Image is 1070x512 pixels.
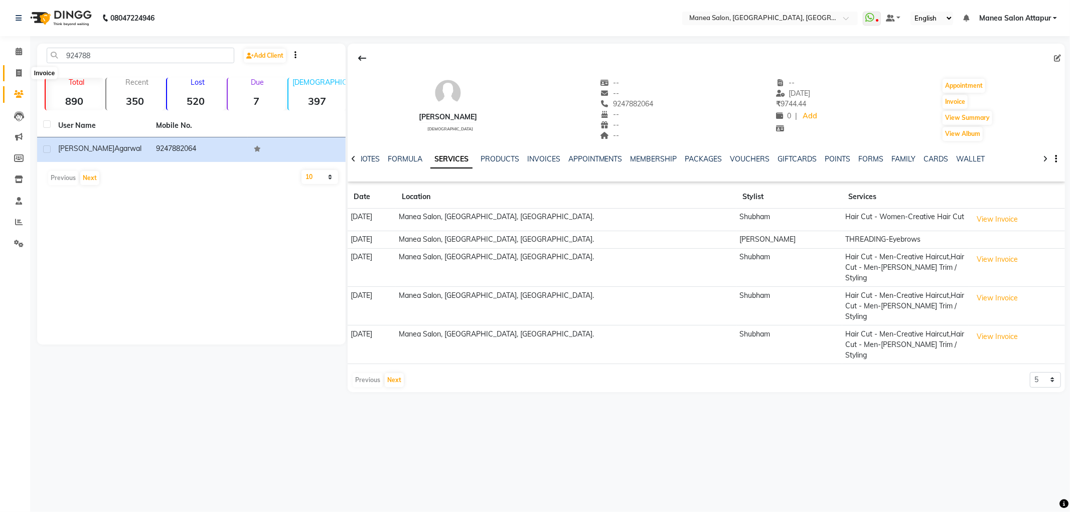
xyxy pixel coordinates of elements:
[842,248,969,287] td: Hair Cut - Men-Creative Haircut,Hair Cut - Men-[PERSON_NAME] Trim / Styling
[50,78,103,87] p: Total
[973,329,1023,345] button: View Invoice
[396,209,736,231] td: Manea Salon, [GEOGRAPHIC_DATA], [GEOGRAPHIC_DATA].
[288,95,346,107] strong: 397
[600,89,619,98] span: --
[924,154,949,163] a: CARDS
[230,78,285,87] p: Due
[736,287,842,325] td: Shubham
[842,209,969,231] td: Hair Cut - Women-Creative Hair Cut
[171,78,225,87] p: Lost
[348,325,396,364] td: [DATE]
[348,186,396,209] th: Date
[736,209,842,231] td: Shubham
[150,114,248,137] th: Mobile No.
[396,186,736,209] th: Location
[600,78,619,87] span: --
[973,252,1023,267] button: View Invoice
[52,114,150,137] th: User Name
[842,325,969,364] td: Hair Cut - Men-Creative Haircut,Hair Cut - Men-[PERSON_NAME] Trim / Styling
[943,79,985,93] button: Appointment
[46,95,103,107] strong: 890
[776,78,795,87] span: --
[26,4,94,32] img: logo
[957,154,985,163] a: WALLET
[357,154,380,163] a: NOTES
[352,49,373,68] div: Back to Client
[730,154,770,163] a: VOUCHERS
[348,209,396,231] td: [DATE]
[396,231,736,248] td: Manea Salon, [GEOGRAPHIC_DATA], [GEOGRAPHIC_DATA].
[388,154,422,163] a: FORMULA
[80,171,99,185] button: Next
[600,131,619,140] span: --
[568,154,623,163] a: APPOINTMENTS
[776,99,781,108] span: ₹
[396,287,736,325] td: Manea Salon, [GEOGRAPHIC_DATA], [GEOGRAPHIC_DATA].
[685,154,722,163] a: PACKAGES
[167,95,225,107] strong: 520
[110,78,164,87] p: Recent
[58,144,114,153] span: [PERSON_NAME]
[736,186,842,209] th: Stylist
[481,154,519,163] a: PRODUCTS
[32,67,57,79] div: Invoice
[114,144,141,153] span: Agarwal
[842,231,969,248] td: THREADING-Eyebrows
[801,109,819,123] a: Add
[943,127,983,141] button: View Album
[600,110,619,119] span: --
[106,95,164,107] strong: 350
[427,126,473,131] span: [DEMOGRAPHIC_DATA]
[348,248,396,287] td: [DATE]
[842,186,969,209] th: Services
[776,111,791,120] span: 0
[825,154,851,163] a: POINTS
[430,150,473,168] a: SERVICES
[150,137,248,162] td: 9247882064
[47,48,234,63] input: Search by Name/Mobile/Email/Code
[776,99,806,108] span: 9744.44
[979,13,1051,24] span: Manea Salon Attapur
[631,154,677,163] a: MEMBERSHIP
[527,154,560,163] a: INVOICES
[600,120,619,129] span: --
[396,325,736,364] td: Manea Salon, [GEOGRAPHIC_DATA], [GEOGRAPHIC_DATA].
[892,154,916,163] a: FAMILY
[385,373,404,387] button: Next
[736,325,842,364] td: Shubham
[973,290,1023,306] button: View Invoice
[795,111,797,121] span: |
[778,154,817,163] a: GIFTCARDS
[228,95,285,107] strong: 7
[348,287,396,325] td: [DATE]
[110,4,155,32] b: 08047224946
[348,231,396,248] td: [DATE]
[244,49,286,63] a: Add Client
[973,212,1023,227] button: View Invoice
[943,95,968,109] button: Invoice
[736,231,842,248] td: [PERSON_NAME]
[776,89,811,98] span: [DATE]
[600,99,653,108] span: 9247882064
[859,154,884,163] a: FORMS
[736,248,842,287] td: Shubham
[433,78,463,108] img: avatar
[396,248,736,287] td: Manea Salon, [GEOGRAPHIC_DATA], [GEOGRAPHIC_DATA].
[419,112,477,122] div: [PERSON_NAME]
[292,78,346,87] p: [DEMOGRAPHIC_DATA]
[943,111,992,125] button: View Summary
[842,287,969,325] td: Hair Cut - Men-Creative Haircut,Hair Cut - Men-[PERSON_NAME] Trim / Styling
